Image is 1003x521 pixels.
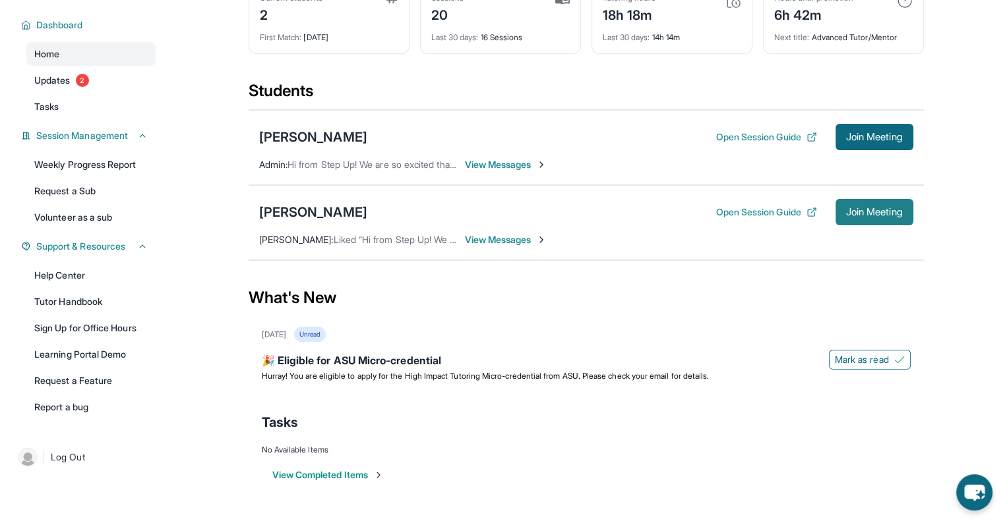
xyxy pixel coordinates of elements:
[715,206,816,219] button: Open Session Guide
[36,18,83,32] span: Dashboard
[26,343,156,366] a: Learning Portal Demo
[18,448,37,466] img: user-img
[465,233,547,246] span: View Messages
[34,47,59,61] span: Home
[76,74,89,87] span: 2
[31,240,148,253] button: Support & Resources
[774,24,913,43] div: Advanced Tutor/Mentor
[26,69,156,92] a: Updates2
[26,153,156,177] a: Weekly Progress Report
[36,129,128,142] span: Session Management
[249,269,924,327] div: What's New
[829,350,911,370] button: Mark as read
[536,159,547,170] img: Chevron-Right
[431,3,464,24] div: 20
[715,130,816,144] button: Open Session Guide
[262,371,710,381] span: Hurray! You are eligible to apply for the High Impact Tutoring Micro-credential from ASU. Please ...
[260,32,302,42] span: First Match :
[259,128,367,146] div: [PERSON_NAME]
[259,234,334,245] span: [PERSON_NAME] :
[836,124,913,150] button: Join Meeting
[294,327,326,342] div: Unread
[774,32,810,42] span: Next title :
[536,234,547,245] img: Chevron-Right
[13,443,156,472] a: |Log Out
[42,449,46,465] span: |
[249,80,924,109] div: Students
[262,352,911,371] div: 🎉 Eligible for ASU Micro-credential
[34,100,59,113] span: Tasks
[262,329,286,340] div: [DATE]
[846,133,903,141] span: Join Meeting
[431,32,479,42] span: Last 30 days :
[260,3,322,24] div: 2
[259,159,288,170] span: Admin :
[259,203,367,221] div: [PERSON_NAME]
[262,445,911,455] div: No Available Items
[272,468,384,481] button: View Completed Items
[26,395,156,419] a: Report a bug
[262,413,298,431] span: Tasks
[603,32,650,42] span: Last 30 days :
[26,179,156,203] a: Request a Sub
[260,24,398,43] div: [DATE]
[26,263,156,287] a: Help Center
[894,354,905,365] img: Mark as read
[26,206,156,229] a: Volunteer as a sub
[51,451,85,464] span: Log Out
[36,240,125,253] span: Support & Resources
[956,474,992,510] button: chat-button
[603,3,655,24] div: 18h 18m
[26,316,156,340] a: Sign Up for Office Hours
[31,129,148,142] button: Session Management
[836,199,913,225] button: Join Meeting
[465,158,547,171] span: View Messages
[26,42,156,66] a: Home
[603,24,741,43] div: 14h 14m
[26,290,156,314] a: Tutor Handbook
[34,74,71,87] span: Updates
[31,18,148,32] button: Dashboard
[26,369,156,393] a: Request a Feature
[26,95,156,119] a: Tasks
[431,24,570,43] div: 16 Sessions
[846,208,903,216] span: Join Meeting
[835,353,889,366] span: Mark as read
[774,3,853,24] div: 6h 42m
